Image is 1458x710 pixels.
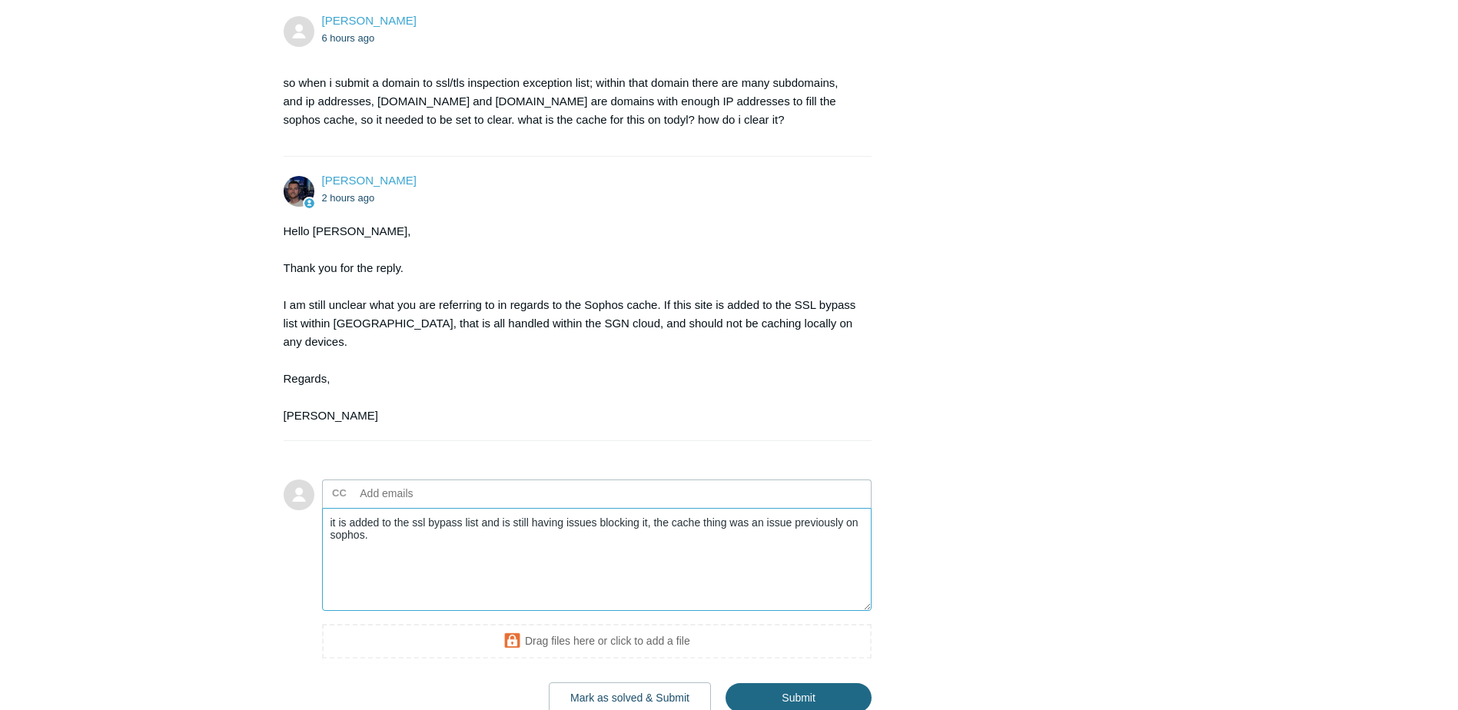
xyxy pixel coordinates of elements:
[322,192,375,204] time: 10/10/2025, 12:47
[322,14,417,27] span: Alic Russell
[354,482,520,505] input: Add emails
[322,508,872,612] textarea: Add your reply
[322,174,417,187] a: [PERSON_NAME]
[322,14,417,27] a: [PERSON_NAME]
[332,482,347,505] label: CC
[284,74,857,129] p: so when i submit a domain to ssl/tls inspection exception list; within that domain there are many...
[322,174,417,187] span: Connor Davis
[322,32,375,44] time: 10/10/2025, 09:10
[284,222,857,425] div: Hello [PERSON_NAME], Thank you for the reply. I am still unclear what you are referring to in reg...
